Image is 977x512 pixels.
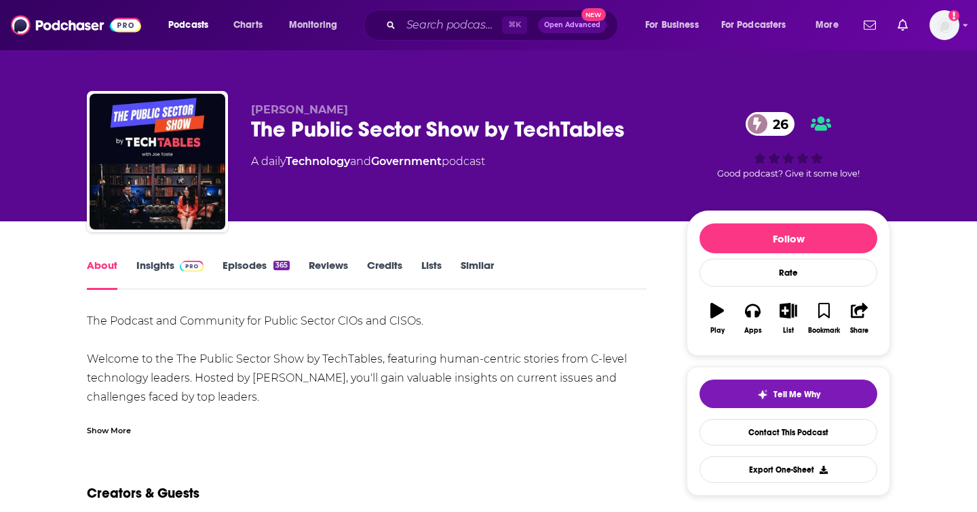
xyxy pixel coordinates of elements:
a: Contact This Podcast [700,419,877,445]
a: About [87,259,117,290]
img: Podchaser Pro [180,261,204,272]
div: Share [850,327,868,335]
span: 26 [759,112,795,136]
div: Bookmark [808,327,840,335]
span: Podcasts [168,16,208,35]
span: Logged in as TrevorC [930,10,959,40]
div: Apps [744,327,762,335]
input: Search podcasts, credits, & more... [401,14,502,36]
div: Rate [700,259,877,287]
span: Tell Me Why [773,389,820,400]
div: A daily podcast [251,153,485,170]
span: More [816,16,839,35]
div: Search podcasts, credits, & more... [377,10,631,41]
button: open menu [280,14,355,36]
a: InsightsPodchaser Pro [136,259,204,290]
button: Open AdvancedNew [538,17,607,33]
a: Reviews [309,259,348,290]
h2: Creators & Guests [87,485,199,502]
div: Play [710,327,725,335]
span: Charts [233,16,263,35]
a: Charts [225,14,271,36]
button: Share [842,294,877,343]
span: Good podcast? Give it some love! [717,168,860,179]
button: Apps [735,294,770,343]
button: open menu [712,14,806,36]
a: Episodes365 [223,259,290,290]
button: open menu [159,14,226,36]
button: Follow [700,223,877,253]
a: Lists [421,259,442,290]
button: List [771,294,806,343]
span: For Business [645,16,699,35]
button: Export One-Sheet [700,456,877,483]
span: Monitoring [289,16,337,35]
button: Play [700,294,735,343]
a: Credits [367,259,402,290]
span: Open Advanced [544,22,600,29]
span: [PERSON_NAME] [251,103,348,116]
div: 26Good podcast? Give it some love! [687,103,890,187]
img: The Public Sector Show by TechTables [90,94,225,230]
svg: Add a profile image [949,10,959,21]
a: 26 [746,112,795,136]
span: New [581,8,606,21]
span: For Podcasters [721,16,786,35]
img: Podchaser - Follow, Share and Rate Podcasts [11,12,141,38]
button: open menu [636,14,716,36]
img: User Profile [930,10,959,40]
a: Show notifications dropdown [858,14,881,37]
a: Government [371,155,442,168]
img: tell me why sparkle [757,389,768,400]
span: ⌘ K [502,16,527,34]
a: Show notifications dropdown [892,14,913,37]
div: 365 [273,261,290,270]
a: Technology [286,155,350,168]
button: open menu [806,14,856,36]
button: tell me why sparkleTell Me Why [700,380,877,408]
span: and [350,155,371,168]
button: Show profile menu [930,10,959,40]
a: Similar [461,259,494,290]
button: Bookmark [806,294,841,343]
div: List [783,327,794,335]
